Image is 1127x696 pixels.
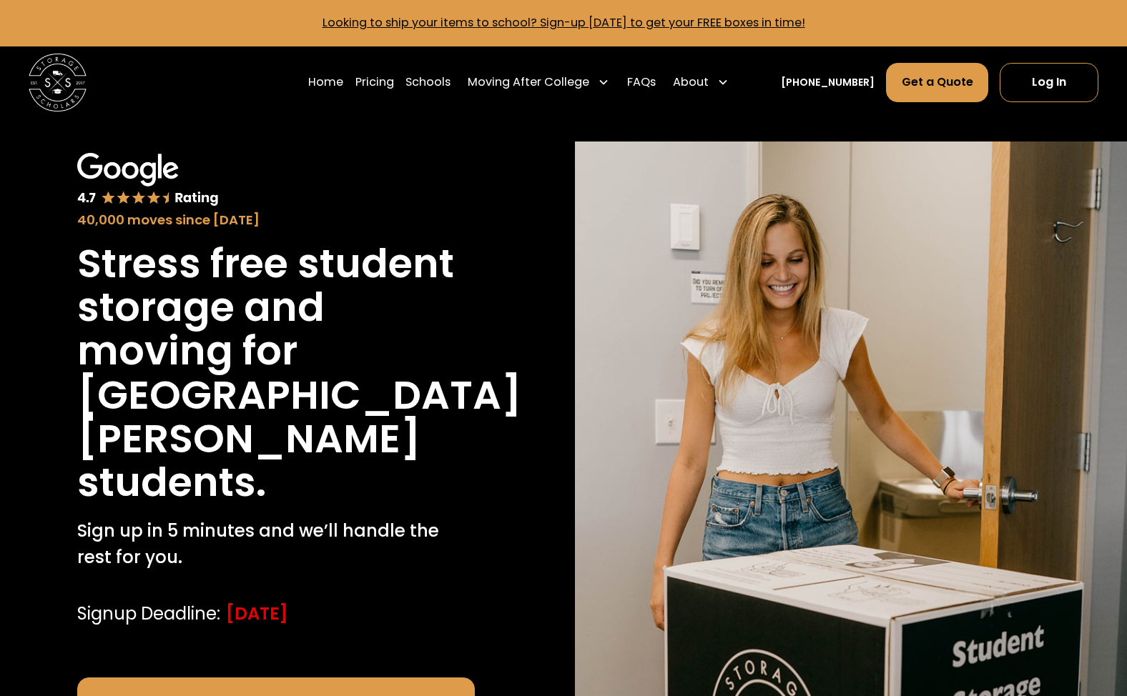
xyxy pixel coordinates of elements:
[77,242,475,373] h1: Stress free student storage and moving for
[77,518,475,570] p: Sign up in 5 minutes and we’ll handle the rest for you.
[462,62,616,103] div: Moving After College
[355,62,394,103] a: Pricing
[77,373,521,460] h1: [GEOGRAPHIC_DATA][PERSON_NAME]
[405,62,451,103] a: Schools
[77,210,475,229] div: 40,000 moves since [DATE]
[886,63,988,102] a: Get a Quote
[77,153,219,207] img: Google 4.7 star rating
[308,62,343,103] a: Home
[468,74,589,91] div: Moving After College
[673,74,709,91] div: About
[29,54,87,111] img: Storage Scholars main logo
[226,601,288,627] div: [DATE]
[323,14,805,31] a: Looking to ship your items to school? Sign-up [DATE] to get your FREE boxes in time!
[77,601,220,627] div: Signup Deadline:
[77,460,266,504] h1: students.
[627,62,656,103] a: FAQs
[1000,63,1098,102] a: Log In
[667,62,735,103] div: About
[781,75,875,90] a: [PHONE_NUMBER]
